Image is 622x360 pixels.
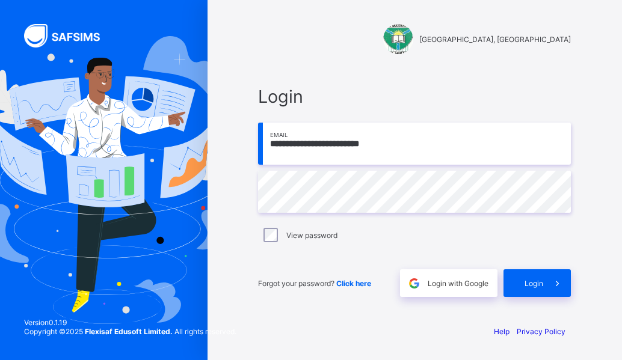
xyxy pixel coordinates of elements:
[336,279,371,288] a: Click here
[258,86,571,107] span: Login
[24,24,114,47] img: SAFSIMS Logo
[286,231,337,240] label: View password
[419,35,571,44] span: [GEOGRAPHIC_DATA], [GEOGRAPHIC_DATA]
[407,276,421,290] img: google.396cfc9801f0270233282035f929180a.svg
[258,279,371,288] span: Forgot your password?
[24,327,236,336] span: Copyright © 2025 All rights reserved.
[525,279,543,288] span: Login
[517,327,565,336] a: Privacy Policy
[85,327,173,336] strong: Flexisaf Edusoft Limited.
[428,279,488,288] span: Login with Google
[24,318,236,327] span: Version 0.1.19
[494,327,510,336] a: Help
